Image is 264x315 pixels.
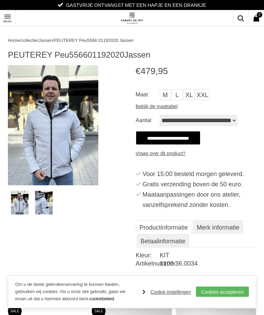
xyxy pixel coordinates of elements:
img: PEUTEREY Peu5566 01192020 Jassen [128,65,219,185]
a: Jassen [38,38,53,43]
a: Cookies accepteren [196,287,249,297]
a: M [160,89,171,100]
span: 0 [257,12,262,17]
a: L [172,89,183,100]
img: PEUTEREY Peu5566 01192020 Jassen [8,65,98,185]
img: Fabert de Wit [120,12,144,24]
h1: PEUTEREY Peu5566 Jassen [8,50,256,60]
img: peuterey-peu5566-01192020-jassen [11,191,29,214]
a: Bekijk de maattabel [136,101,178,112]
span: / [37,38,38,43]
img: peuterey-peu5566-01192020-jassen [35,191,53,214]
a: Betaalinformatie [137,234,189,248]
a: Home [8,38,20,43]
a: 01192020 [88,50,124,59]
a: XL [184,89,195,100]
span: , [155,66,158,76]
a: PEUTEREY Peu5566 01192020 Jassen [54,38,134,43]
ul: Maat [136,89,256,101]
span: / [53,38,54,43]
span: 95 [158,66,168,76]
span: € [136,66,141,76]
dd: KIT [160,251,256,259]
span: 479 [141,66,155,76]
dt: Kleur: [136,251,160,259]
a: XXL [196,89,209,100]
span: / [20,38,21,43]
p: Om u de beste gebruikerservaring te kunnen bieden, gebruiken wij cookies. Als u onze site gebruik... [15,281,135,302]
dt: Artikelnummer: [136,259,160,268]
li: Maataanpassingen door ons atelier, vanzelfsprekend zonder kosten. [136,189,256,210]
a: cookiebeleid [89,296,114,301]
a: collectie [21,38,37,43]
a: Fabert de Wit [70,10,194,26]
a: Productinformatie [136,220,192,234]
a: Cookie instellingen [142,287,191,297]
a: Merk informatie [193,220,243,234]
label: Aantal [136,115,160,126]
a: Vraag over dit product? [136,148,186,159]
div: Gratis verzending boven de 50 euro. [143,179,256,189]
div: Voor 15:00 besteld morgen geleverd. [143,169,256,179]
dd: 1100.36.0034 [160,259,256,268]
